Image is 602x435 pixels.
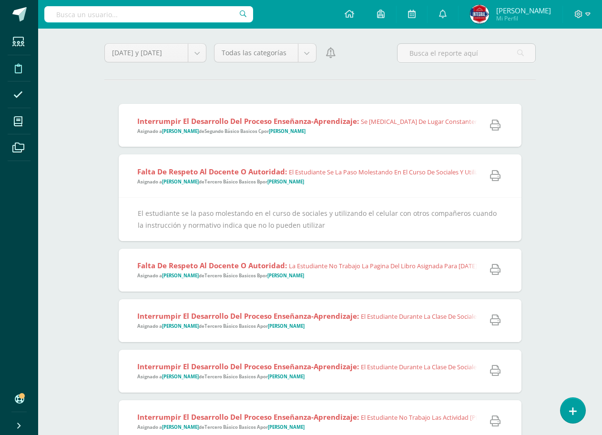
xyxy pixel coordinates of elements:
[470,5,489,24] img: 9479b67508c872087c746233754dda3e.png
[204,273,260,279] strong: Tercero Básico Basicos B
[137,424,305,430] span: Asignado a de por
[222,44,290,62] span: Todas las categorías
[137,362,359,371] strong: Interrumpir el desarrollo del proceso enseñanza-aprendizaje:
[137,323,305,329] span: Asignado a de por
[204,323,260,329] strong: Tercero Básico Basicos A
[105,44,206,62] a: [DATE] y [DATE]
[137,179,304,185] span: Asignado a de por
[269,128,306,134] strong: [PERSON_NAME]
[496,6,551,15] span: [PERSON_NAME]
[137,311,359,321] strong: Interrumpir el desarrollo del proceso enseñanza-aprendizaje:
[44,6,253,22] input: Busca un usuario...
[138,207,502,231] div: El estudiante se la paso molestando en el curso de sociales y utilizando el celular con otros com...
[204,424,260,430] strong: Tercero Básico Basicos A
[268,323,305,329] strong: [PERSON_NAME]
[137,374,305,380] span: Asignado a de por
[137,116,359,126] strong: Interrumpir el desarrollo del proceso enseñanza-aprendizaje:
[204,179,260,185] strong: Tercero Básico Basicos B
[162,128,199,134] strong: [PERSON_NAME]
[398,44,535,62] input: Busca el reporte aquí
[361,117,495,126] span: Se [MEDICAL_DATA] de lugar constantemente.
[137,412,359,422] strong: Interrumpir el desarrollo del proceso enseñanza-aprendizaje:
[162,424,199,430] strong: [PERSON_NAME]
[496,14,551,22] span: Mi Perfil
[112,44,181,62] span: [DATE] y [DATE]
[162,273,199,279] strong: [PERSON_NAME]
[214,44,316,62] a: Todas las categorías
[137,273,304,279] span: Asignado a de por
[137,167,287,176] strong: Falta de respeto al docente o autoridad:
[137,261,287,270] strong: Falta de respeto al docente o autoridad:
[268,374,305,380] strong: [PERSON_NAME]
[204,374,260,380] strong: Tercero Básico Basicos A
[162,179,199,185] strong: [PERSON_NAME]
[162,374,199,380] strong: [PERSON_NAME]
[204,128,261,134] strong: Segundo Básico Basicos C
[267,179,304,185] strong: [PERSON_NAME]
[137,128,306,134] span: Asignado a de por
[162,323,199,329] strong: [PERSON_NAME]
[268,424,305,430] strong: [PERSON_NAME]
[267,273,304,279] strong: [PERSON_NAME]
